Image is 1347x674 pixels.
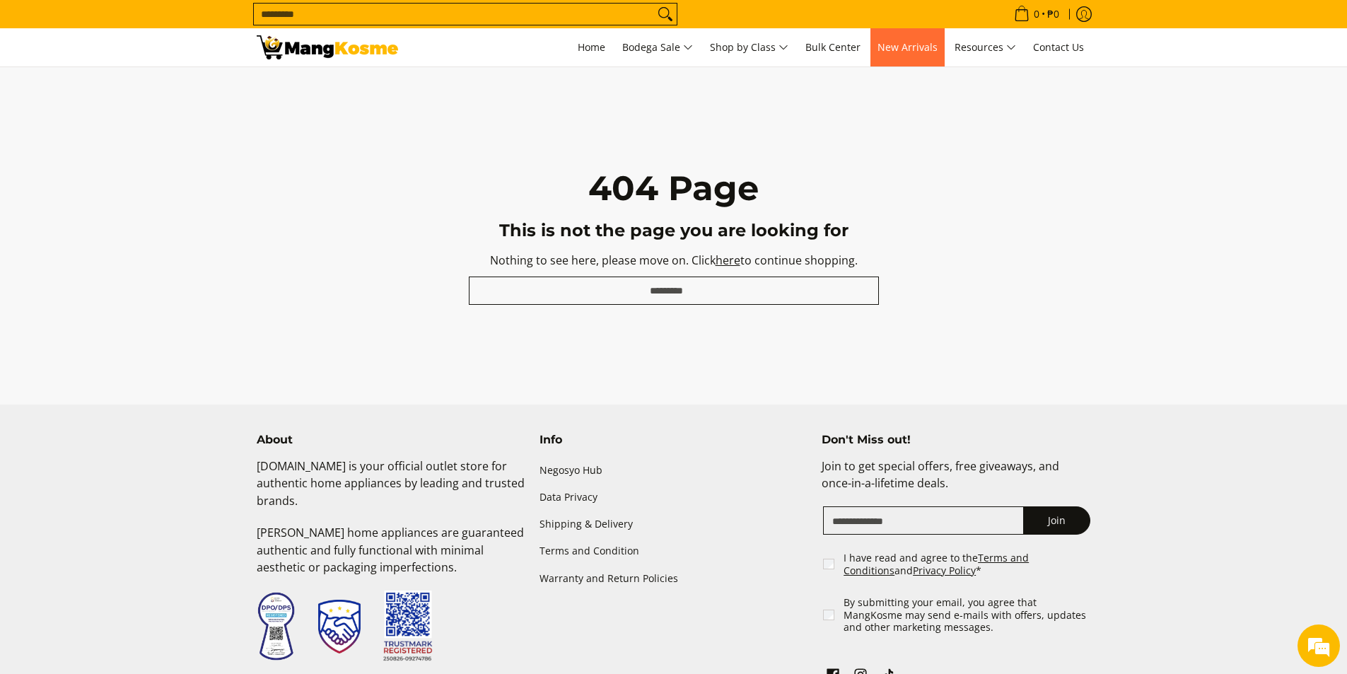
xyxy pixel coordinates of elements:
[622,39,693,57] span: Bodega Sale
[469,220,879,241] h3: This is not the page you are looking for
[798,28,868,66] a: Bulk Center
[955,39,1016,57] span: Resources
[412,28,1091,66] nav: Main Menu
[703,28,795,66] a: Shop by Class
[844,552,1092,576] label: I have read and agree to the and *
[469,167,879,209] h1: 404 Page
[257,591,296,661] img: Data Privacy Seal
[540,511,808,538] a: Shipping & Delivery
[913,564,976,577] a: Privacy Policy
[844,596,1092,634] label: By submitting your email, you agree that MangKosme may send e-mails with offers, updates and othe...
[1033,40,1084,54] span: Contact Us
[822,433,1090,447] h4: Don't Miss out!
[947,28,1023,66] a: Resources
[257,458,525,524] p: [DOMAIN_NAME] is your official outlet store for authentic home appliances by leading and trusted ...
[540,538,808,565] a: Terms and Condition
[540,433,808,447] h4: Info
[1023,506,1090,535] button: Join
[257,524,525,591] p: [PERSON_NAME] home appliances are guaranteed authentic and fully functional with minimal aestheti...
[654,4,677,25] button: Search
[870,28,945,66] a: New Arrivals
[469,252,879,277] p: Nothing to see here, please move on. Click to continue shopping.
[615,28,700,66] a: Bodega Sale
[540,484,808,511] a: Data Privacy
[1010,6,1063,22] span: •
[710,39,788,57] span: Shop by Class
[257,433,525,447] h4: About
[318,600,361,653] img: Trustmark Seal
[1026,28,1091,66] a: Contact Us
[822,458,1090,507] p: Join to get special offers, free giveaways, and once-in-a-lifetime deals.
[383,591,433,662] img: Trustmark QR
[1032,9,1042,19] span: 0
[257,35,398,59] img: 404 Page Not Found | Mang Kosme
[844,551,1029,577] a: Terms and Conditions
[1045,9,1061,19] span: ₱0
[877,40,938,54] span: New Arrivals
[805,40,861,54] span: Bulk Center
[578,40,605,54] span: Home
[540,565,808,592] a: Warranty and Return Policies
[716,252,740,268] a: here
[540,458,808,484] a: Negosyo Hub
[571,28,612,66] a: Home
